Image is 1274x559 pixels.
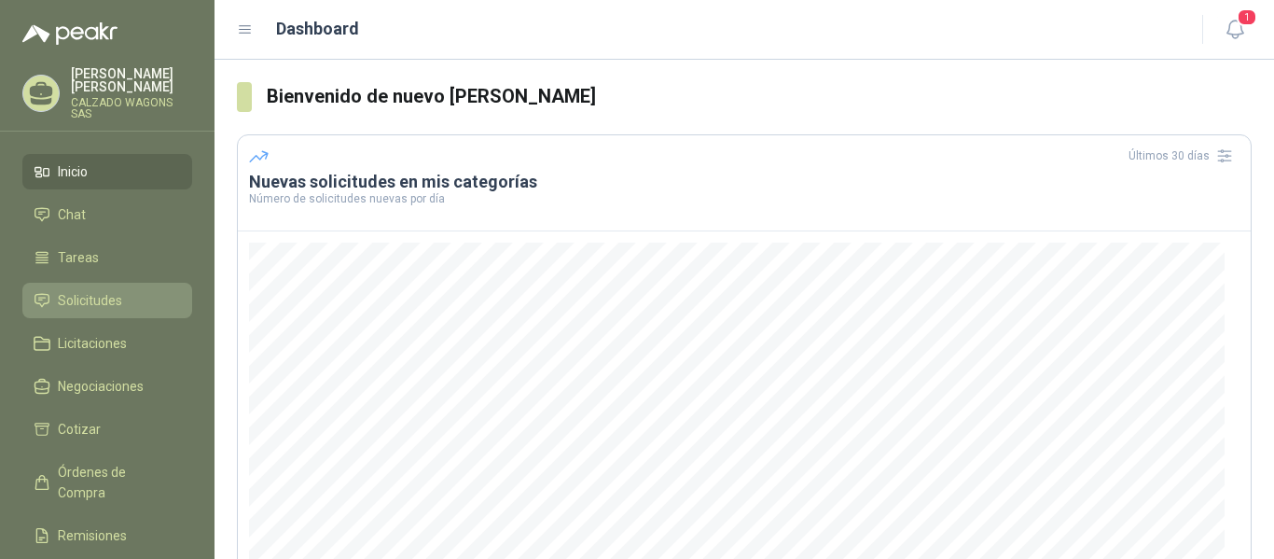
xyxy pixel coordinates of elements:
[58,247,99,268] span: Tareas
[58,419,101,440] span: Cotizar
[71,97,192,119] p: CALZADO WAGONS SAS
[22,326,192,361] a: Licitaciones
[58,204,86,225] span: Chat
[58,376,144,397] span: Negociaciones
[71,67,192,93] p: [PERSON_NAME] [PERSON_NAME]
[22,22,118,45] img: Logo peakr
[1237,8,1257,26] span: 1
[22,283,192,318] a: Solicitudes
[267,82,1252,111] h3: Bienvenido de nuevo [PERSON_NAME]
[22,454,192,510] a: Órdenes de Compra
[58,525,127,546] span: Remisiones
[22,154,192,189] a: Inicio
[276,16,359,42] h1: Dashboard
[1129,141,1239,171] div: Últimos 30 días
[58,290,122,311] span: Solicitudes
[58,333,127,354] span: Licitaciones
[22,369,192,404] a: Negociaciones
[22,518,192,553] a: Remisiones
[22,240,192,275] a: Tareas
[249,171,1239,193] h3: Nuevas solicitudes en mis categorías
[58,462,174,503] span: Órdenes de Compra
[22,197,192,232] a: Chat
[1218,13,1252,47] button: 1
[249,193,1239,204] p: Número de solicitudes nuevas por día
[22,412,192,447] a: Cotizar
[58,161,88,182] span: Inicio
